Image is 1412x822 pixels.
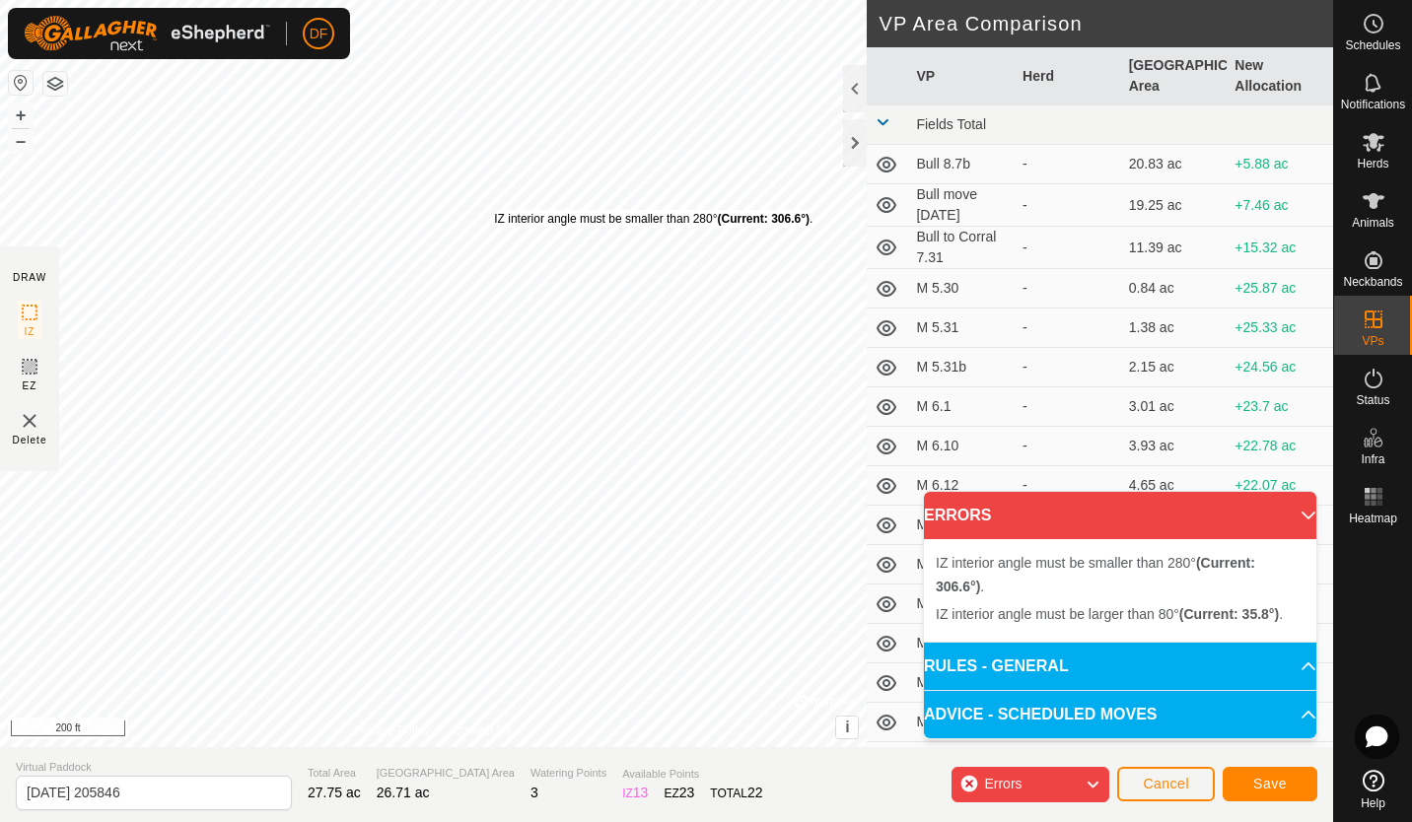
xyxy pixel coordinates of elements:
span: 26.71 ac [377,785,430,800]
b: (Current: 306.6°) [717,212,810,226]
td: 1.38 ac [1121,308,1228,348]
td: M 5.31 [908,308,1015,348]
span: IZ interior angle must be larger than 80° . [936,606,1283,622]
td: 20.83 ac [1121,145,1228,184]
p-accordion-header: ADVICE - SCHEDULED MOVES [924,691,1316,738]
div: IZ [622,783,648,803]
button: Map Layers [43,72,67,96]
div: IZ interior angle must be smaller than 280° . [494,210,812,228]
span: Notifications [1341,99,1405,110]
div: - [1023,278,1113,299]
span: Virtual Paddock [16,759,292,776]
td: +7.46 ac [1227,184,1333,227]
b: (Current: 35.8°) [1179,606,1279,622]
span: 22 [747,785,763,800]
span: Animals [1352,217,1394,229]
button: Reset Map [9,71,33,95]
button: Cancel [1117,767,1215,801]
td: 2.15 ac [1121,348,1228,387]
td: +23.7 ac [1227,387,1333,427]
td: M 6.20b [908,624,1015,663]
td: 3.93 ac [1121,427,1228,466]
td: +22.78 ac [1227,427,1333,466]
td: 19.25 ac [1121,184,1228,227]
span: Infra [1361,453,1384,465]
span: RULES - GENERAL [924,654,1069,678]
h2: VP Area Comparison [879,12,1333,35]
span: IZ interior angle must be smaller than 280° . [936,555,1255,594]
div: - [1023,238,1113,258]
td: M 6.13 [908,506,1015,545]
div: EZ [664,783,694,803]
td: M 6.12 [908,466,1015,506]
span: DF [310,24,328,44]
div: - [1023,396,1113,417]
span: Heatmap [1349,513,1397,524]
span: Watering Points [530,765,606,782]
div: - [1023,436,1113,456]
span: Total Area [308,765,361,782]
img: VP [18,409,41,433]
td: M 6.10 [908,427,1015,466]
div: - [1023,357,1113,377]
td: M 6.14 [908,545,1015,584]
td: 3.01 ac [1121,387,1228,427]
a: Contact Us [453,721,511,739]
button: Save [1223,767,1317,801]
span: i [845,719,849,735]
span: EZ [23,378,37,393]
img: Gallagher Logo [24,16,270,51]
span: [GEOGRAPHIC_DATA] Area [377,765,515,782]
button: – [9,129,33,153]
span: ERRORS [924,504,991,527]
p-accordion-header: RULES - GENERAL [924,643,1316,690]
span: Fields Total [916,116,986,132]
a: Help [1334,762,1412,817]
a: Privacy Policy [356,721,430,739]
div: - [1023,154,1113,174]
td: M 6.2 [908,584,1015,624]
td: M 6.21 [908,663,1015,703]
div: TOTAL [710,783,762,803]
div: - [1023,195,1113,216]
span: Schedules [1345,39,1400,51]
span: Available Points [622,766,762,783]
span: Cancel [1143,776,1189,791]
div: - [1023,317,1113,338]
td: 4.65 ac [1121,466,1228,506]
span: Save [1253,776,1287,791]
span: 3 [530,785,538,800]
button: i [836,717,858,738]
button: + [9,103,33,127]
td: M 5.31b [908,348,1015,387]
span: Neckbands [1343,276,1402,288]
p-accordion-header: ERRORS [924,492,1316,539]
span: IZ [25,324,35,339]
td: Bull to Corral 7.31 [908,227,1015,269]
span: 23 [679,785,695,800]
td: 0.84 ac [1121,269,1228,308]
td: M 6.23 [908,703,1015,742]
td: +25.33 ac [1227,308,1333,348]
span: VPs [1362,335,1383,347]
td: +24.56 ac [1227,348,1333,387]
span: Delete [13,433,47,447]
td: +5.88 ac [1227,145,1333,184]
td: Bull move [DATE] [908,184,1015,227]
td: M 6.1 [908,387,1015,427]
td: +22.07 ac [1227,466,1333,506]
span: Status [1356,394,1389,406]
td: M 6.23b [908,742,1015,782]
th: New Allocation [1227,47,1333,105]
span: 27.75 ac [308,785,361,800]
span: 13 [633,785,649,800]
div: - [1023,475,1113,496]
td: 11.39 ac [1121,227,1228,269]
span: Help [1361,797,1385,809]
td: +25.87 ac [1227,269,1333,308]
td: M 5.30 [908,269,1015,308]
th: [GEOGRAPHIC_DATA] Area [1121,47,1228,105]
td: 3.56 ac [1121,742,1228,782]
th: VP [908,47,1015,105]
div: DRAW [13,270,46,285]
